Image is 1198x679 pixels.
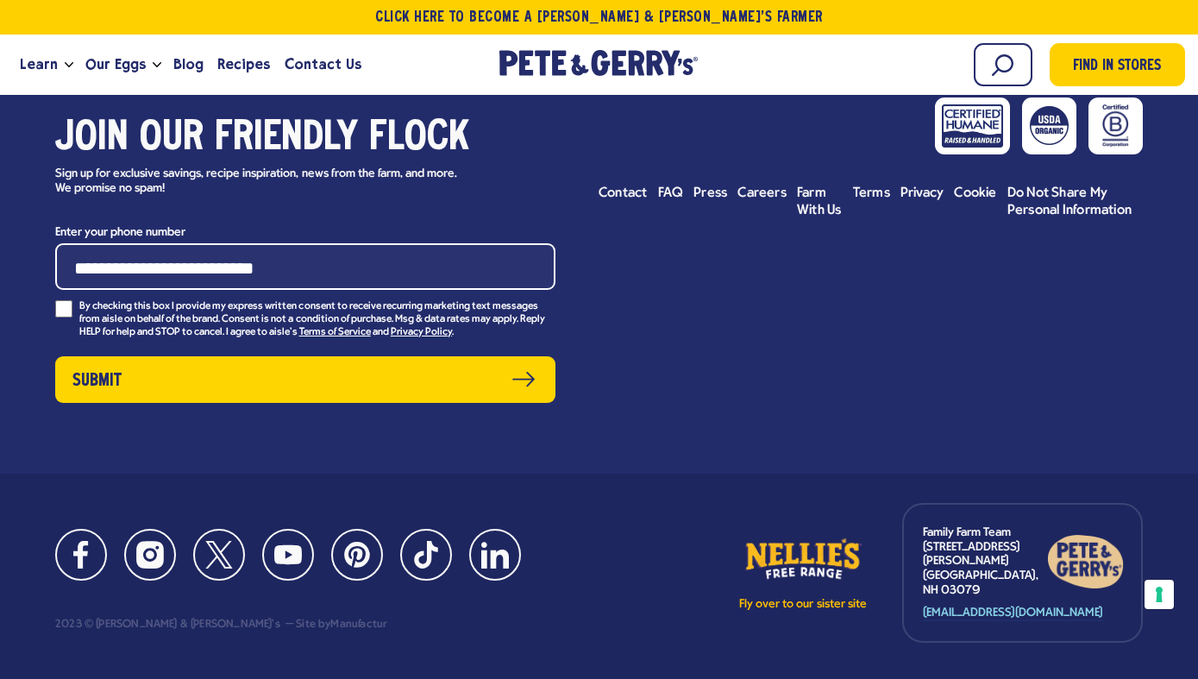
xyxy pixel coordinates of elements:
[55,619,280,631] div: 2023 © [PERSON_NAME] & [PERSON_NAME]'s
[797,186,842,217] span: Farm With Us
[85,53,146,75] span: Our Eggs
[693,186,727,200] span: Press
[658,185,684,202] a: FAQ
[78,41,153,88] a: Our Eggs
[79,300,555,339] p: By checking this box I provide my express written consent to receive recurring marketing text mes...
[299,327,371,339] a: Terms of Service
[1050,43,1185,86] a: Find in Stores
[738,535,868,611] a: Fly over to our sister site
[900,185,944,202] a: Privacy
[599,185,648,202] a: Contact
[658,186,684,200] span: FAQ
[1073,55,1161,79] span: Find in Stores
[55,167,474,197] p: Sign up for exclusive savings, recipe inspiration, news from the farm, and more. We promise no spam!
[853,186,890,200] span: Terms
[173,53,204,75] span: Blog
[55,300,72,317] input: By checking this box I provide my express written consent to receive recurring marketing text mes...
[954,186,996,200] span: Cookie
[1007,186,1132,217] span: Do Not Share My Personal Information
[166,41,210,88] a: Blog
[923,607,1103,621] a: [EMAIL_ADDRESS][DOMAIN_NAME]
[55,356,555,403] button: Submit
[738,599,868,611] p: Fly over to our sister site
[217,53,270,75] span: Recipes
[278,41,368,88] a: Contact Us
[1145,580,1174,609] button: Your consent preferences for tracking technologies
[974,43,1032,86] input: Search
[853,185,890,202] a: Terms
[737,186,787,200] span: Careers
[283,619,387,631] div: Site by
[20,53,58,75] span: Learn
[900,186,944,200] span: Privacy
[923,526,1047,599] p: Family Farm Team [STREET_ADDRESS][PERSON_NAME] [GEOGRAPHIC_DATA], NH 03079
[693,185,727,202] a: Press
[599,186,648,200] span: Contact
[153,62,161,68] button: Open the dropdown menu for Our Eggs
[55,115,555,163] h3: Join our friendly flock
[285,53,361,75] span: Contact Us
[330,619,387,631] a: Manufactur
[65,62,73,68] button: Open the dropdown menu for Learn
[391,327,452,339] a: Privacy Policy
[599,185,1143,219] ul: Footer menu
[737,185,787,202] a: Careers
[55,222,555,243] label: Enter your phone number
[954,185,996,202] a: Cookie
[13,41,65,88] a: Learn
[1007,185,1143,219] a: Do Not Share My Personal Information
[797,185,843,219] a: Farm With Us
[210,41,277,88] a: Recipes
